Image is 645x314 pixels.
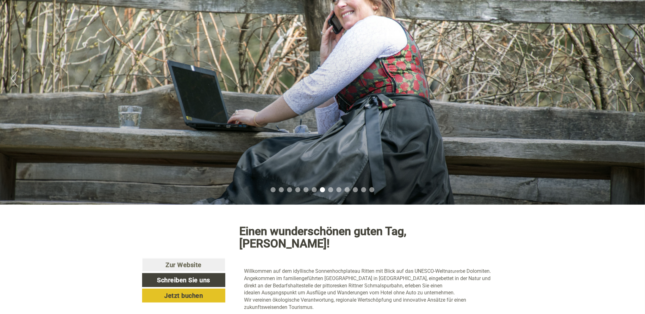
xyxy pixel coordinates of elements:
[142,289,225,303] a: Jetzt buchen
[240,225,498,250] h1: Einen wunderschönen guten Tag, [PERSON_NAME]!
[244,297,494,311] p: Wir vereinen ökologische Verantwortung, regionale Wertschöpfung und innovative Ansätze für einen ...
[142,258,225,272] a: Zur Website
[208,164,249,178] button: Senden
[142,273,225,287] a: Schreiben Sie uns
[451,269,463,274] span: turerb
[11,71,18,87] button: Previous
[5,17,103,36] div: Guten Tag, wie können wir Ihnen helfen?
[627,71,634,87] button: Next
[114,5,136,16] div: [DATE]
[9,18,99,23] div: APIPURA hotel rinner
[244,268,494,297] p: Willkommen auf dem idyllische Sonnenhochplateau Ritten mit Blick auf das UNESCO-Weltna e Dolomite...
[9,31,99,35] small: 08:34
